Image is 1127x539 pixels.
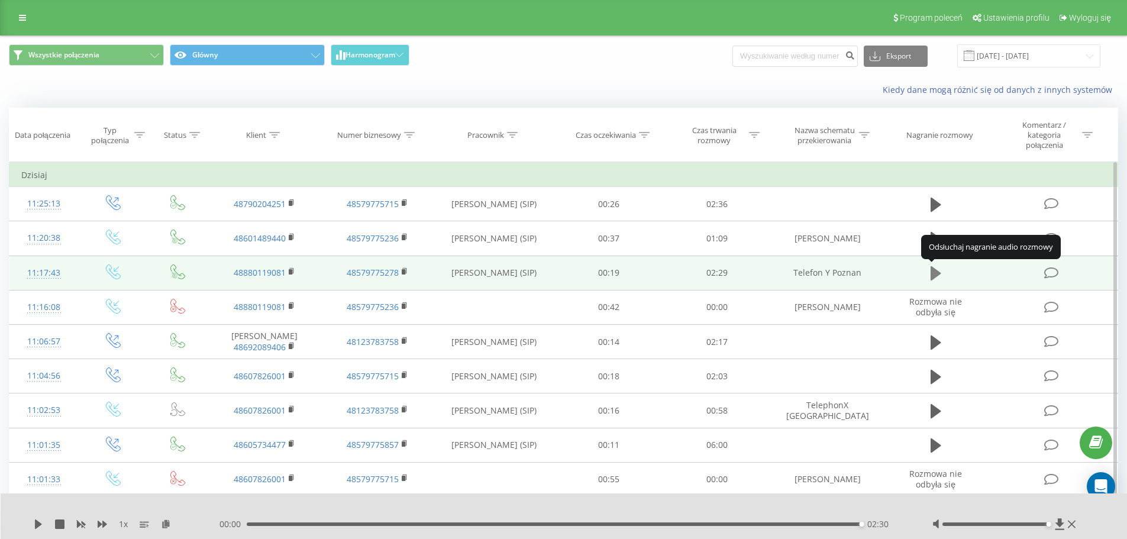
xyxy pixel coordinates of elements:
[234,341,286,353] a: 48692089406
[246,130,266,140] div: Klient
[555,462,663,496] td: 00:55
[347,370,399,382] a: 48579775715
[771,290,883,324] td: [PERSON_NAME]
[347,439,399,450] a: 48579775857
[234,473,286,485] a: 48607826001
[434,359,555,393] td: [PERSON_NAME] (SIP)
[793,125,856,146] div: Nazwa schematu przekierowania
[234,198,286,209] a: 48790204251
[347,473,399,485] a: 48579775715
[434,256,555,290] td: [PERSON_NAME] (SIP)
[555,359,663,393] td: 00:18
[234,370,286,382] a: 48607826001
[906,130,973,140] div: Nagranie rozmowy
[771,393,883,428] td: TelephonX [GEOGRAPHIC_DATA]
[555,325,663,359] td: 00:14
[771,256,883,290] td: Telefon Y Poznan
[21,468,67,491] div: 11:01:33
[21,330,67,353] div: 11:06:57
[170,44,325,66] button: Główny
[909,296,962,318] span: Rozmowa nie odbyła się
[219,518,247,530] span: 00:00
[900,13,963,22] span: Program poleceń
[347,336,399,347] a: 48123783758
[21,434,67,457] div: 11:01:35
[663,359,771,393] td: 02:03
[234,439,286,450] a: 48605734477
[555,428,663,462] td: 00:11
[663,256,771,290] td: 02:29
[921,235,1061,259] div: Odsłuchaj nagranie audio rozmowy
[208,325,321,359] td: [PERSON_NAME]
[21,262,67,285] div: 11:17:43
[1010,120,1079,150] div: Komentarz / kategoria połączenia
[663,290,771,324] td: 00:00
[119,518,128,530] span: 1 x
[1069,13,1111,22] span: Wyloguj się
[555,393,663,428] td: 00:16
[345,51,395,59] span: Harmonogram
[331,44,409,66] button: Harmonogram
[864,46,928,67] button: Eksport
[434,325,555,359] td: [PERSON_NAME] (SIP)
[771,462,883,496] td: [PERSON_NAME]
[9,163,1118,187] td: Dzisiaj
[663,325,771,359] td: 02:17
[89,125,131,146] div: Typ połączenia
[21,399,67,422] div: 11:02:53
[347,198,399,209] a: 48579775715
[859,522,864,527] div: Accessibility label
[434,221,555,256] td: [PERSON_NAME] (SIP)
[909,468,962,490] span: Rozmowa nie odbyła się
[663,393,771,428] td: 00:58
[234,405,286,416] a: 48607826001
[234,267,286,278] a: 48880119081
[234,233,286,244] a: 48601489440
[555,221,663,256] td: 00:37
[434,393,555,428] td: [PERSON_NAME] (SIP)
[234,301,286,312] a: 48880119081
[983,13,1050,22] span: Ustawienia profilu
[21,364,67,388] div: 11:04:56
[164,130,186,140] div: Status
[576,130,636,140] div: Czas oczekiwania
[663,428,771,462] td: 06:00
[663,187,771,221] td: 02:36
[732,46,858,67] input: Wyszukiwanie według numeru
[434,187,555,221] td: [PERSON_NAME] (SIP)
[683,125,746,146] div: Czas trwania rozmowy
[663,462,771,496] td: 00:00
[1047,522,1051,527] div: Accessibility label
[347,301,399,312] a: 48579775236
[555,290,663,324] td: 00:42
[21,296,67,319] div: 11:16:08
[28,50,99,60] span: Wszystkie połączenia
[867,518,889,530] span: 02:30
[347,405,399,416] a: 48123783758
[9,44,164,66] button: Wszystkie połączenia
[771,221,883,256] td: [PERSON_NAME]
[434,428,555,462] td: [PERSON_NAME] (SIP)
[347,233,399,244] a: 48579775236
[21,192,67,215] div: 11:25:13
[1087,472,1115,501] div: Open Intercom Messenger
[337,130,401,140] div: Numer biznesowy
[15,130,70,140] div: Data połączenia
[663,221,771,256] td: 01:09
[467,130,504,140] div: Pracownik
[347,267,399,278] a: 48579775278
[555,256,663,290] td: 00:19
[555,187,663,221] td: 00:26
[21,227,67,250] div: 11:20:38
[883,84,1118,95] a: Kiedy dane mogą różnić się od danych z innych systemów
